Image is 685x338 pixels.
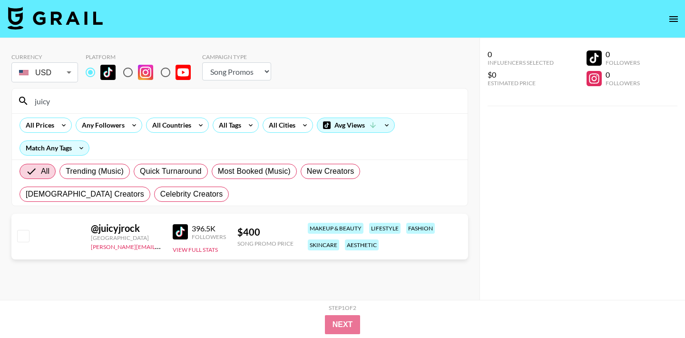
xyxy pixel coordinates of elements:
div: Currency [11,53,78,60]
iframe: Drift Widget Chat Controller [637,290,674,327]
span: Most Booked (Music) [218,166,291,177]
img: TikTok [100,65,116,80]
div: fashion [406,223,435,234]
div: $0 [488,70,554,80]
div: skincare [308,239,339,250]
div: Any Followers [76,118,127,132]
div: 396.5K [192,224,226,233]
div: $ 400 [237,226,294,238]
img: YouTube [176,65,191,80]
div: Estimated Price [488,80,554,87]
div: Match Any Tags [20,141,89,155]
span: Trending (Music) [66,166,124,177]
span: New Creators [307,166,354,177]
span: Quick Turnaround [140,166,202,177]
div: Platform [86,53,198,60]
div: All Prices [20,118,56,132]
div: Step 1 of 2 [329,304,356,311]
div: Song Promo Price [237,240,294,247]
div: 0 [606,70,640,80]
div: All Countries [147,118,193,132]
div: 0 [606,50,640,59]
span: All [41,166,49,177]
div: 0 [488,50,554,59]
button: View Full Stats [173,246,218,253]
div: Avg Views [317,118,394,132]
div: @ juicyjrock [91,222,161,234]
div: All Cities [263,118,297,132]
div: Influencers Selected [488,59,554,66]
div: aesthetic [345,239,379,250]
img: Grail Talent [8,7,103,30]
div: USD [13,64,76,81]
button: open drawer [664,10,683,29]
div: [GEOGRAPHIC_DATA] [91,234,161,241]
input: Search by User Name [29,93,462,109]
div: Followers [606,80,640,87]
div: Followers [606,59,640,66]
span: Celebrity Creators [160,189,223,200]
a: [PERSON_NAME][EMAIL_ADDRESS][DOMAIN_NAME] [91,241,232,250]
div: All Tags [213,118,243,132]
img: TikTok [173,224,188,239]
div: lifestyle [369,223,401,234]
div: Followers [192,233,226,240]
span: [DEMOGRAPHIC_DATA] Creators [26,189,144,200]
div: makeup & beauty [308,223,363,234]
img: Instagram [138,65,153,80]
div: Campaign Type [202,53,271,60]
button: Next [325,315,361,334]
